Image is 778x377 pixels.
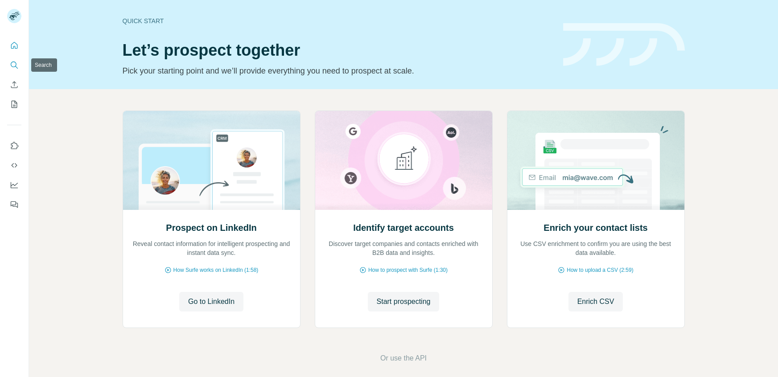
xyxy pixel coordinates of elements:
[7,77,21,93] button: Enrich CSV
[188,296,235,307] span: Go to LinkedIn
[516,239,675,257] p: Use CSV enrichment to confirm you are using the best data available.
[567,266,633,274] span: How to upload a CSV (2:59)
[353,221,454,234] h2: Identify target accounts
[123,16,552,25] div: Quick start
[166,221,256,234] h2: Prospect on LinkedIn
[123,111,300,210] img: Prospect on LinkedIn
[577,296,614,307] span: Enrich CSV
[7,57,21,73] button: Search
[7,197,21,213] button: Feedback
[377,296,431,307] span: Start prospecting
[315,111,493,210] img: Identify target accounts
[7,177,21,193] button: Dashboard
[179,292,243,311] button: Go to LinkedIn
[568,292,623,311] button: Enrich CSV
[7,96,21,112] button: My lists
[368,266,448,274] span: How to prospect with Surfe (1:30)
[563,23,685,66] img: banner
[7,157,21,173] button: Use Surfe API
[507,111,685,210] img: Enrich your contact lists
[7,37,21,53] button: Quick start
[543,221,647,234] h2: Enrich your contact lists
[368,292,440,311] button: Start prospecting
[123,41,552,59] h1: Let’s prospect together
[173,266,259,274] span: How Surfe works on LinkedIn (1:58)
[132,239,291,257] p: Reveal contact information for intelligent prospecting and instant data sync.
[7,138,21,154] button: Use Surfe on LinkedIn
[123,65,552,77] p: Pick your starting point and we’ll provide everything you need to prospect at scale.
[380,353,427,364] button: Or use the API
[324,239,483,257] p: Discover target companies and contacts enriched with B2B data and insights.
